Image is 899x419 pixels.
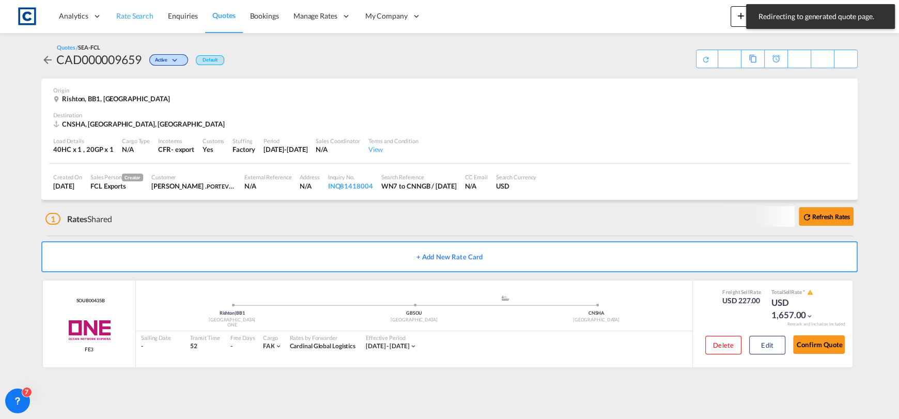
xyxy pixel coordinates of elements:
[366,342,410,350] span: [DATE] - [DATE]
[59,11,88,21] span: Analytics
[366,334,417,342] div: Effective Period
[53,86,846,94] div: Origin
[67,214,88,224] span: Rates
[203,145,224,154] div: Yes
[722,288,761,296] div: Freight Rate
[381,181,457,191] div: WN7 to CNNGB / 9 Sep 2025
[464,181,487,191] div: N/A
[274,343,282,350] md-icon: icon-chevron-down
[505,317,687,323] div: [GEOGRAPHIC_DATA]
[141,334,180,342] div: Sailing Date
[802,289,806,295] span: Subject to Remarks
[505,310,687,317] div: CNSHA
[236,310,245,316] span: BB1
[812,213,850,221] b: Refresh Rates
[289,334,355,342] div: Rates by Forwarder
[141,322,323,329] div: ONE
[85,346,94,353] span: FE3
[702,50,712,64] div: Quote PDF is not available at this time
[56,51,142,68] div: CAD000009659
[244,173,291,181] div: External Reference
[230,342,233,351] div: -
[73,298,104,304] div: Contract / Rate Agreement / Tariff / Spot Pricing Reference Number: SOUB00435B
[328,181,373,191] div: INQ81418004
[381,173,457,181] div: Search Reference
[207,182,307,190] span: PORTEVER SHIPPING (SHANGHAI) LTD.
[56,317,122,343] img: ONE
[45,213,60,225] span: 1
[78,44,100,51] span: SEA-FCL
[149,54,188,66] div: Change Status Here
[158,145,171,154] div: CFR
[116,11,153,20] span: Rate Search
[755,11,886,22] span: Redirecting to generated quote page.
[57,43,100,51] div: Quotes /SEA-FCL
[783,289,792,295] span: Sell
[141,342,180,351] div: -
[365,11,408,21] span: My Company
[233,145,255,154] div: Factory Stuffing
[190,342,220,351] div: 52
[316,145,360,154] div: N/A
[172,334,180,342] md-icon: Schedules Available
[799,207,854,226] button: icon-refreshRefresh Rates
[368,137,419,145] div: Terms and Condition
[171,145,194,154] div: - export
[289,342,355,350] span: Cardinal Global Logistics
[155,57,170,67] span: Active
[802,212,812,222] md-icon: icon-refresh
[230,334,255,342] div: Free Days
[316,137,360,145] div: Sales Coordinator
[235,310,236,316] span: |
[806,313,813,320] md-icon: icon-chevron-down
[702,55,710,64] md-icon: icon-refresh
[464,173,487,181] div: CC Email
[718,50,741,68] div: Save As Template
[53,137,114,145] div: Load Details
[499,296,512,301] md-icon: assets/icons/custom/ship-fill.svg
[122,137,150,145] div: Cargo Type
[41,51,56,68] div: icon-arrow-left
[705,336,741,354] button: Delete
[53,173,82,181] div: Created On
[263,334,282,342] div: Cargo
[244,181,291,191] div: N/A
[190,334,220,342] div: Transit Time
[62,95,170,103] span: Rishton, BB1, [GEOGRAPHIC_DATA]
[263,342,275,350] span: FAK
[289,342,355,351] div: Cardinal Global Logistics
[731,6,778,27] button: icon-plus 400-fgNewicon-chevron-down
[263,137,308,145] div: Period
[170,58,182,64] md-icon: icon-chevron-down
[168,11,198,20] span: Enquiries
[496,181,537,191] div: USD
[793,335,845,354] button: Confirm Quote
[807,289,813,296] md-icon: icon-alert
[263,145,308,154] div: 30 Sep 2025
[53,119,227,129] div: CNSHA, Shanghai, Asia Pacific
[16,5,39,28] img: 1fdb9190129311efbfaf67cbb4249bed.jpeg
[212,11,235,20] span: Quotes
[53,111,846,119] div: Destination
[328,173,373,181] div: Inquiry No.
[90,181,143,191] div: FCL Exports
[233,137,255,145] div: Stuffing
[735,11,773,20] span: New
[771,297,823,321] div: USD 1,657.00
[203,137,224,145] div: Customs
[806,289,813,297] button: icon-alert
[151,181,236,191] div: Julia .
[53,181,82,191] div: 9 Sep 2025
[250,11,279,20] span: Bookings
[73,298,104,304] span: SOUB00435B
[771,288,823,297] div: Total Rate
[300,181,319,191] div: N/A
[141,317,323,323] div: [GEOGRAPHIC_DATA]
[122,174,143,181] span: Creator
[196,55,224,65] div: Default
[53,145,114,154] div: 40HC x 1 , 20GP x 1
[220,310,236,316] span: Rishton
[366,342,410,351] div: 01 Sep 2025 - 30 Sep 2025
[90,173,143,181] div: Sales Person
[41,54,54,66] md-icon: icon-arrow-left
